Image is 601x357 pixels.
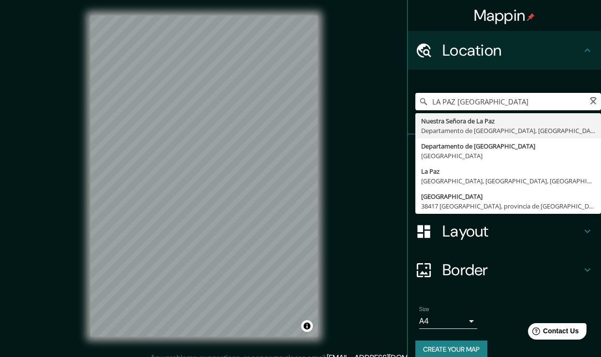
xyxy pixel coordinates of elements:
iframe: Help widget launcher [515,319,590,346]
div: [GEOGRAPHIC_DATA], [GEOGRAPHIC_DATA], [GEOGRAPHIC_DATA] [421,176,595,186]
div: [GEOGRAPHIC_DATA] [421,192,595,201]
div: 38417 [GEOGRAPHIC_DATA], provincia de [GEOGRAPHIC_DATA], [GEOGRAPHIC_DATA] [421,201,595,211]
button: Toggle attribution [301,320,313,332]
div: La Paz [421,166,595,176]
div: Departamento de [GEOGRAPHIC_DATA], [GEOGRAPHIC_DATA] [421,126,595,135]
img: pin-icon.png [527,13,535,21]
h4: Mappin [474,6,535,25]
div: Style [408,173,601,212]
canvas: Map [90,15,318,337]
h4: Layout [442,222,582,241]
input: Pick your city or area [415,93,601,110]
div: [GEOGRAPHIC_DATA] [421,151,595,161]
h4: Border [442,260,582,280]
div: A4 [419,313,477,329]
label: Size [419,305,429,313]
h4: Location [442,41,582,60]
div: Location [408,31,601,70]
div: Border [408,251,601,289]
div: Nuestra Señora de La Paz [421,116,595,126]
div: Layout [408,212,601,251]
div: Pins [408,134,601,173]
div: Departamento de [GEOGRAPHIC_DATA] [421,141,595,151]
